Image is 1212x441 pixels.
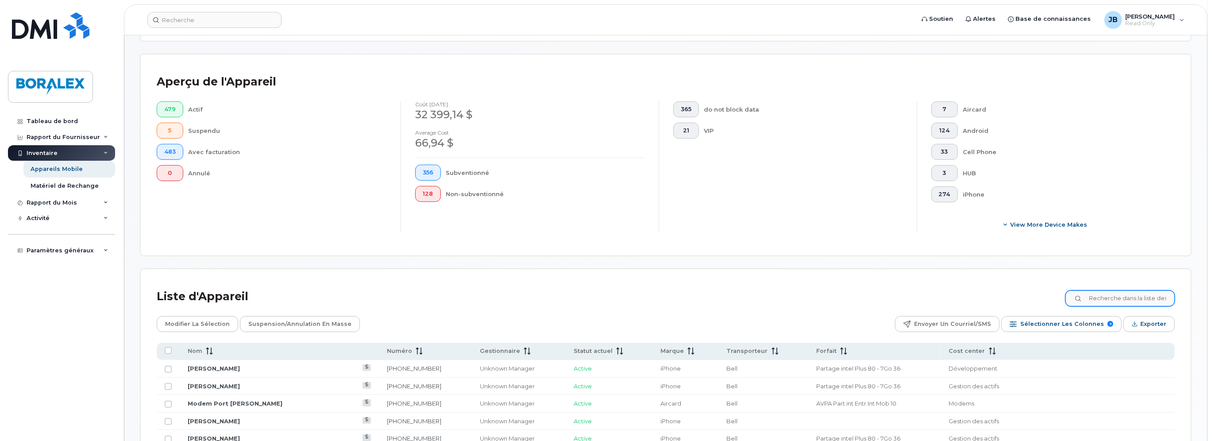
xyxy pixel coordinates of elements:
[681,127,691,134] span: 21
[673,101,699,117] button: 365
[660,383,681,390] span: iPhone
[816,383,900,390] span: Partage intel Plus 80 - 7Go 36
[480,417,558,426] div: Unknown Manager
[387,418,441,425] a: [PHONE_NUMBER]
[1011,220,1088,229] span: View More Device Makes
[963,123,1161,139] div: Android
[157,316,238,332] button: Modifier la sélection
[157,70,276,93] div: Aperçu de l'Appareil
[164,148,176,155] span: 483
[363,399,371,406] a: View Last Bill
[189,101,387,117] div: Actif
[147,12,282,28] input: Recherche
[931,186,958,202] button: 274
[931,101,958,117] button: 7
[1108,15,1118,25] span: JB
[157,101,183,117] button: 479
[727,400,738,407] span: Bell
[480,364,558,373] div: Unknown Manager
[189,165,387,181] div: Annulé
[363,417,371,424] a: View Last Bill
[660,347,684,355] span: Marque
[973,15,996,23] span: Alertes
[704,101,903,117] div: do not block data
[931,217,1161,232] button: View More Device Makes
[816,400,896,407] span: AVPA Part int Entr Int Mob 10
[574,383,592,390] span: Active
[931,144,958,160] button: 33
[1108,321,1113,327] span: 9
[188,400,282,407] a: Modem Port [PERSON_NAME]
[188,347,202,355] span: Nom
[1002,10,1097,28] a: Base de connaissances
[157,144,183,160] button: 483
[949,365,998,372] span: Développement
[1126,20,1175,27] span: Read Only
[895,316,1000,332] button: Envoyer un courriel/SMS
[574,400,592,407] span: Active
[1140,317,1166,331] span: Exporter
[415,165,441,181] button: 356
[363,434,371,441] a: View Last Bill
[931,123,958,139] button: 124
[939,127,950,134] span: 124
[660,365,681,372] span: iPhone
[415,101,645,107] h4: coût [DATE]
[157,165,183,181] button: 0
[914,317,991,331] span: Envoyer un courriel/SMS
[949,347,985,355] span: Cost center
[1016,15,1091,23] span: Base de connaissances
[1001,316,1122,332] button: Sélectionner les colonnes 9
[188,383,240,390] a: [PERSON_NAME]
[1126,13,1175,20] span: [PERSON_NAME]
[660,400,681,407] span: Aircard
[1020,317,1104,331] span: Sélectionner les colonnes
[574,347,613,355] span: Statut actuel
[816,365,900,372] span: Partage intel Plus 80 - 7Go 36
[164,106,176,113] span: 479
[939,170,950,177] span: 3
[415,186,441,202] button: 128
[363,382,371,389] a: View Last Bill
[816,347,837,355] span: Forfait
[415,130,645,135] h4: Average cost
[1123,316,1175,332] button: Exporter
[949,418,1000,425] span: Gestion des actifs
[157,123,183,139] button: 5
[446,165,645,181] div: Subventionné
[704,123,903,139] div: VIP
[673,123,699,139] button: 21
[387,365,441,372] a: [PHONE_NUMBER]
[189,144,387,160] div: Avec facturation
[727,347,768,355] span: Transporteur
[157,285,248,308] div: Liste d'Appareil
[363,364,371,371] a: View Last Bill
[480,399,558,408] div: Unknown Manager
[574,418,592,425] span: Active
[930,15,953,23] span: Soutien
[939,191,950,198] span: 274
[387,383,441,390] a: [PHONE_NUMBER]
[949,383,1000,390] span: Gestion des actifs
[1098,11,1191,29] div: Jonathan Brossard
[931,165,958,181] button: 3
[660,418,681,425] span: iPhone
[415,107,645,122] div: 32 399,14 $
[949,400,975,407] span: Modems
[164,170,176,177] span: 0
[423,190,433,197] span: 128
[189,123,387,139] div: Suspendu
[423,169,433,176] span: 356
[480,347,520,355] span: Gestionnaire
[415,135,645,151] div: 66,94 $
[963,101,1161,117] div: Aircard
[916,10,960,28] a: Soutien
[1065,290,1175,306] input: Recherche dans la liste des appareils ...
[939,106,950,113] span: 7
[727,383,738,390] span: Bell
[188,365,240,372] a: [PERSON_NAME]
[248,317,351,331] span: Suspension/Annulation en masse
[164,127,176,134] span: 5
[188,418,240,425] a: [PERSON_NAME]
[960,10,1002,28] a: Alertes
